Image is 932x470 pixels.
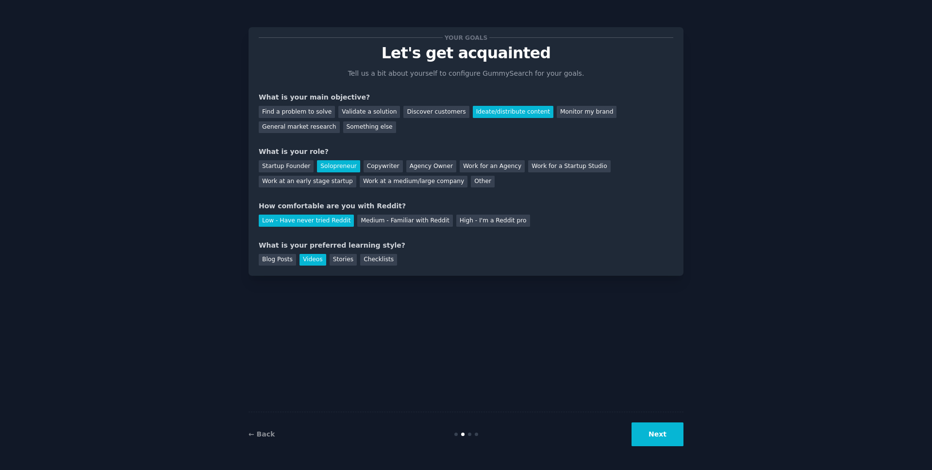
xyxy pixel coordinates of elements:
[344,68,588,79] p: Tell us a bit about yourself to configure GummySearch for your goals.
[249,430,275,438] a: ← Back
[317,160,360,172] div: Solopreneur
[259,121,340,134] div: General market research
[259,106,335,118] div: Find a problem to solve
[360,176,467,188] div: Work at a medium/large company
[259,160,314,172] div: Startup Founder
[360,254,397,266] div: Checklists
[330,254,357,266] div: Stories
[338,106,400,118] div: Validate a solution
[632,422,683,446] button: Next
[300,254,326,266] div: Videos
[357,215,452,227] div: Medium - Familiar with Reddit
[259,240,673,251] div: What is your preferred learning style?
[460,160,525,172] div: Work for an Agency
[259,201,673,211] div: How comfortable are you with Reddit?
[259,45,673,62] p: Let's get acquainted
[443,33,489,43] span: Your goals
[528,160,610,172] div: Work for a Startup Studio
[471,176,495,188] div: Other
[259,92,673,102] div: What is your main objective?
[406,160,456,172] div: Agency Owner
[259,176,356,188] div: Work at an early stage startup
[259,254,296,266] div: Blog Posts
[259,147,673,157] div: What is your role?
[259,215,354,227] div: Low - Have never tried Reddit
[403,106,469,118] div: Discover customers
[343,121,396,134] div: Something else
[473,106,553,118] div: Ideate/distribute content
[456,215,530,227] div: High - I'm a Reddit pro
[557,106,616,118] div: Monitor my brand
[364,160,403,172] div: Copywriter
